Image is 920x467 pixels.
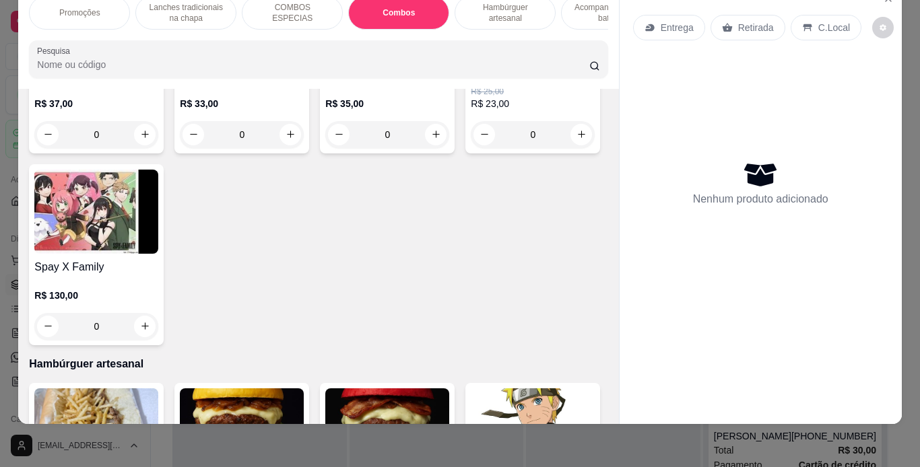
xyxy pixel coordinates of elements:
[29,356,607,372] p: Hambúrguer artesanal
[34,170,158,254] img: product-image
[34,97,158,110] p: R$ 37,00
[34,289,158,302] p: R$ 130,00
[471,86,595,97] p: R$ 25,00
[37,45,75,57] label: Pesquisa
[147,2,225,24] p: Lanches tradicionais na chapa
[383,7,415,18] p: Combos
[325,97,449,110] p: R$ 35,00
[661,21,694,34] p: Entrega
[471,97,595,110] p: R$ 23,00
[180,97,304,110] p: R$ 33,00
[738,21,774,34] p: Retirada
[693,191,828,207] p: Nenhum produto adicionado
[34,259,158,275] h4: Spay X Family
[572,2,651,24] p: Acompanhamentos ( batata )
[818,21,850,34] p: C.Local
[872,17,894,38] button: decrease-product-quantity
[37,58,589,71] input: Pesquisa
[466,2,544,24] p: Hambúrguer artesanal
[253,2,331,24] p: COMBOS ESPECIAS
[59,7,100,18] p: Promoções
